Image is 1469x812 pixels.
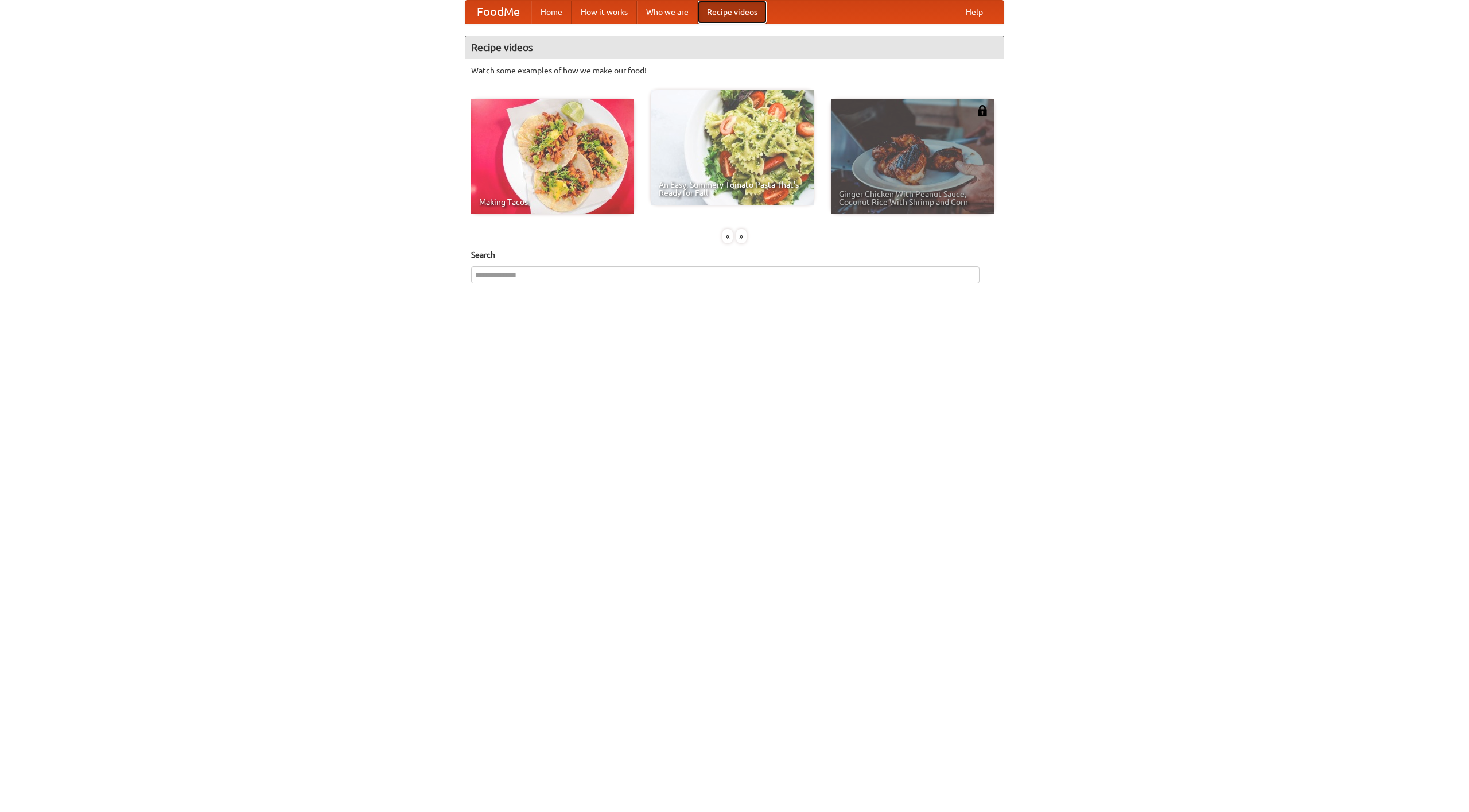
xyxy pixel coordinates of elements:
a: Who we are [637,1,698,24]
h4: Recipe videos [465,36,1004,59]
p: Watch some examples of how we make our food! [471,65,998,76]
a: Help [957,1,992,24]
span: An Easy, Summery Tomato Pasta That's Ready for Fall [659,181,806,197]
h5: Search [471,249,998,261]
a: Recipe videos [698,1,767,24]
a: How it works [572,1,637,24]
div: » [736,229,747,243]
div: « [722,229,733,243]
a: Home [531,1,572,24]
a: Making Tacos [471,99,634,214]
img: 483408.png [977,105,988,116]
span: Making Tacos [479,198,626,206]
a: FoodMe [465,1,531,24]
a: An Easy, Summery Tomato Pasta That's Ready for Fall [651,90,814,205]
